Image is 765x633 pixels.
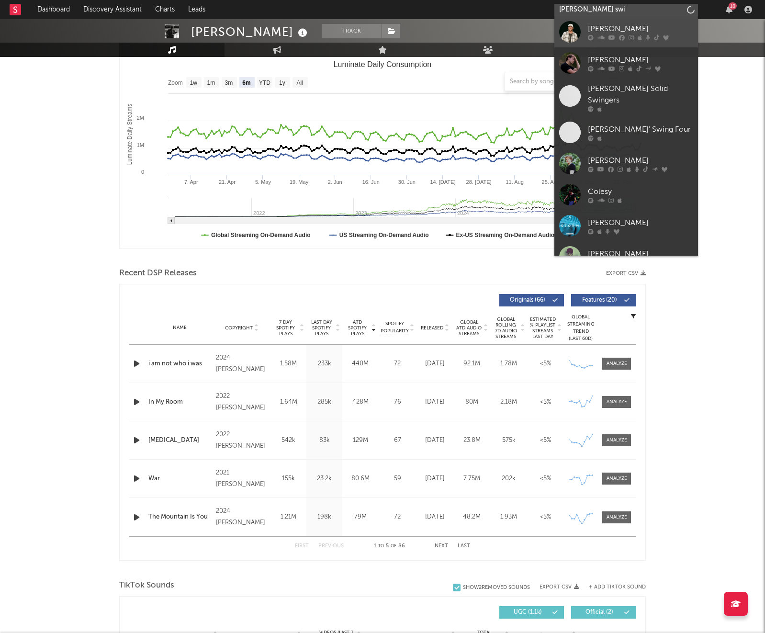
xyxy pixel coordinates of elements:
[381,397,414,407] div: 76
[148,436,211,445] a: [MEDICAL_DATA]
[529,436,562,445] div: <5%
[273,436,304,445] div: 542k
[126,104,133,165] text: Luminate Daily Streams
[493,512,525,522] div: 1.93M
[362,179,380,185] text: 16. Jun
[554,179,698,210] a: Colesy
[588,217,693,228] div: [PERSON_NAME]
[499,606,564,619] button: UGC(1.1k)
[328,179,342,185] text: 2. Jun
[419,512,451,522] div: [DATE]
[529,512,562,522] div: <5%
[381,359,414,369] div: 72
[529,359,562,369] div: <5%
[493,316,519,339] span: Global Rolling 7D Audio Streams
[381,320,409,335] span: Spotify Popularity
[391,544,396,548] span: of
[493,359,525,369] div: 1.78M
[309,512,340,522] div: 198k
[571,606,636,619] button: Official(2)
[148,474,211,484] a: War
[540,584,579,590] button: Export CSV
[458,543,470,549] button: Last
[456,397,488,407] div: 80M
[542,179,560,185] text: 25. Aug
[577,610,621,615] span: Official ( 2 )
[339,232,429,238] text: US Streaming On-Demand Audio
[588,248,693,260] div: [PERSON_NAME]
[363,541,416,552] div: 1 5 86
[419,436,451,445] div: [DATE]
[554,148,698,179] a: [PERSON_NAME]
[571,294,636,306] button: Features(20)
[577,297,621,303] span: Features ( 20 )
[184,179,198,185] text: 7. Apr
[529,316,556,339] span: Estimated % Playlist Streams Last Day
[456,319,482,337] span: Global ATD Audio Streams
[191,24,310,40] div: [PERSON_NAME]
[729,2,737,10] div: 10
[137,142,144,148] text: 1M
[309,397,340,407] div: 285k
[606,271,646,276] button: Export CSV
[322,24,382,38] button: Track
[529,397,562,407] div: <5%
[255,179,271,185] text: 5. May
[345,359,376,369] div: 440M
[554,241,698,272] a: [PERSON_NAME]
[566,314,595,342] div: Global Streaming Trend (Last 60D)
[148,397,211,407] a: In My Room
[219,179,236,185] text: 21. Apr
[216,391,268,414] div: 2022 [PERSON_NAME]
[435,543,448,549] button: Next
[148,359,211,369] a: i am not who i was
[141,169,144,175] text: 0
[726,6,732,13] button: 10
[211,232,311,238] text: Global Streaming On-Demand Audio
[345,436,376,445] div: 129M
[273,319,298,337] span: 7 Day Spotify Plays
[456,512,488,522] div: 48.2M
[554,79,698,117] a: [PERSON_NAME] Solid Swingers
[273,512,304,522] div: 1.21M
[456,436,488,445] div: 23.8M
[554,4,698,16] input: Search for artists
[506,179,523,185] text: 11. Aug
[506,610,550,615] span: UGC ( 1.1k )
[381,512,414,522] div: 72
[579,585,646,590] button: + Add TikTok Sound
[119,268,197,279] span: Recent DSP Releases
[421,325,443,331] span: Released
[295,543,309,549] button: First
[216,429,268,452] div: 2022 [PERSON_NAME]
[419,474,451,484] div: [DATE]
[588,155,693,166] div: [PERSON_NAME]
[273,474,304,484] div: 155k
[334,60,432,68] text: Luminate Daily Consumption
[378,544,384,548] span: to
[554,47,698,79] a: [PERSON_NAME]
[381,436,414,445] div: 67
[309,474,340,484] div: 23.2k
[318,543,344,549] button: Previous
[456,232,555,238] text: Ex-US Streaming On-Demand Audio
[493,397,525,407] div: 2.18M
[554,117,698,148] a: [PERSON_NAME]' Swing Four
[456,359,488,369] div: 92.1M
[290,179,309,185] text: 19. May
[273,397,304,407] div: 1.64M
[345,474,376,484] div: 80.6M
[506,297,550,303] span: Originals ( 66 )
[499,294,564,306] button: Originals(66)
[419,359,451,369] div: [DATE]
[216,506,268,529] div: 2024 [PERSON_NAME]
[345,397,376,407] div: 428M
[554,16,698,47] a: [PERSON_NAME]
[216,467,268,490] div: 2021 [PERSON_NAME]
[148,512,211,522] div: The Mountain Is You
[430,179,455,185] text: 14. [DATE]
